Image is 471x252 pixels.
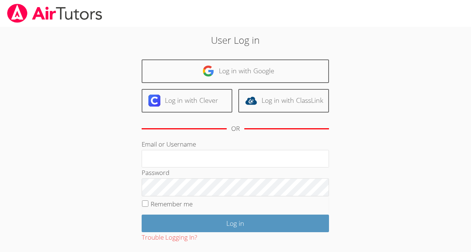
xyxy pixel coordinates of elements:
a: Log in with Google [142,59,329,83]
label: Remember me [151,200,193,208]
img: airtutors_banner-c4298cdbf04f3fff15de1276eac7730deb9818008684d7c2e4769d2f7ddbe033.png [6,4,103,23]
input: Log in [142,215,329,232]
button: Trouble Logging In? [142,232,197,243]
label: Email or Username [142,140,196,148]
label: Password [142,168,169,177]
img: clever-logo-6eab21bc6e7a338710f1a6ff85c0baf02591cd810cc4098c63d3a4b26e2feb20.svg [148,95,160,107]
img: google-logo-50288ca7cdecda66e5e0955fdab243c47b7ad437acaf1139b6f446037453330a.svg [202,65,214,77]
a: Log in with Clever [142,89,232,113]
a: Log in with ClassLink [238,89,329,113]
div: OR [231,123,240,134]
img: classlink-logo-d6bb404cc1216ec64c9a2012d9dc4662098be43eaf13dc465df04b49fa7ab582.svg [245,95,257,107]
h2: User Log in [108,33,363,47]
